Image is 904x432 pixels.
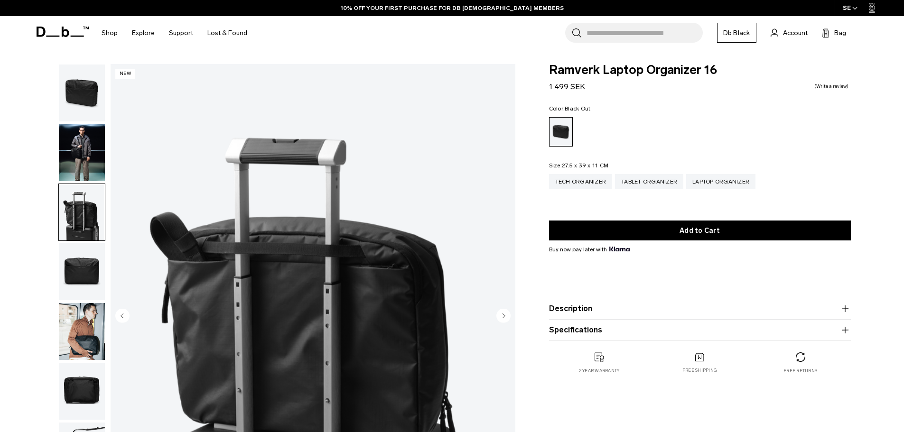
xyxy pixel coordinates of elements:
[58,184,105,241] button: Ramverk Laptop Organizer 16" Black Out
[115,69,136,79] p: New
[615,174,683,189] a: Tablet Organizer
[549,106,591,111] legend: Color:
[549,117,573,147] a: Black Out
[58,303,105,360] button: Ramverk Laptop Organizer 16" Black Out
[102,16,118,50] a: Shop
[771,27,808,38] a: Account
[59,303,105,360] img: Ramverk Laptop Organizer 16" Black Out
[59,184,105,241] img: Ramverk Laptop Organizer 16" Black Out
[783,28,808,38] span: Account
[132,16,155,50] a: Explore
[549,303,851,314] button: Description
[59,64,105,121] img: Ramverk Laptop Organizer 16" Black Out
[549,245,630,254] span: Buy now pay later with
[834,28,846,38] span: Bag
[562,162,608,169] span: 27.5 x 39 x 11 CM
[59,124,105,181] img: Ramverk Laptop Organizer 16" Black Out
[609,247,630,251] img: {"height" => 20, "alt" => "Klarna"}
[549,221,851,240] button: Add to Cart
[822,27,846,38] button: Bag
[58,243,105,301] button: Ramverk Laptop Organizer 16" Black Out
[579,368,620,374] p: 2 year warranty
[94,16,254,50] nav: Main Navigation
[549,64,851,76] span: Ramverk Laptop Organizer 16
[549,174,613,189] a: Tech Organizer
[496,308,511,324] button: Next slide
[59,363,105,420] img: Ramverk Laptop Organizer 16" Black Out
[58,124,105,182] button: Ramverk Laptop Organizer 16" Black Out
[549,82,585,91] span: 1 499 SEK
[549,163,609,168] legend: Size:
[565,105,590,112] span: Black Out
[549,324,851,336] button: Specifications
[686,174,755,189] a: Laptop Organizer
[717,23,756,43] a: Db Black
[58,362,105,420] button: Ramverk Laptop Organizer 16" Black Out
[59,243,105,300] img: Ramverk Laptop Organizer 16" Black Out
[341,4,564,12] a: 10% OFF YOUR FIRST PURCHASE FOR DB [DEMOGRAPHIC_DATA] MEMBERS
[207,16,247,50] a: Lost & Found
[682,367,717,374] p: Free shipping
[814,84,848,89] a: Write a review
[58,64,105,122] button: Ramverk Laptop Organizer 16" Black Out
[783,368,817,374] p: Free returns
[169,16,193,50] a: Support
[115,308,130,324] button: Previous slide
